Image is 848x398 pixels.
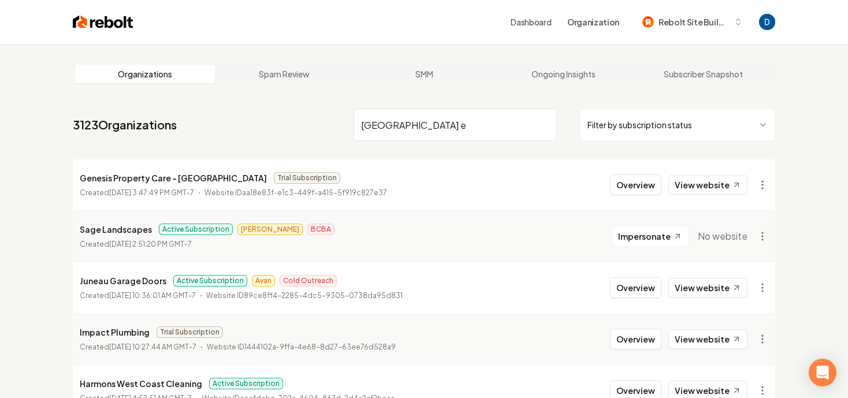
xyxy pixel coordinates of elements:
[809,359,836,386] div: Open Intercom Messenger
[109,188,194,197] time: [DATE] 3:47:49 PM GMT-7
[215,65,355,83] a: Spam Review
[494,65,634,83] a: Ongoing Insights
[80,274,166,288] p: Juneau Garage Doors
[274,172,340,184] span: Trial Subscription
[610,329,661,349] button: Overview
[80,171,267,185] p: Genesis Property Care - [GEOGRAPHIC_DATA]
[80,325,150,339] p: Impact Plumbing
[209,378,283,389] span: Active Subscription
[698,229,747,243] span: No website
[80,377,202,390] p: Harmons West Coast Cleaning
[80,239,192,250] p: Created
[109,291,196,300] time: [DATE] 10:36:01 AM GMT-7
[511,16,551,28] a: Dashboard
[80,341,196,353] p: Created
[206,290,403,302] p: Website ID 89ce8ff4-2285-4dc5-9305-0738da95d831
[80,222,152,236] p: Sage Landscapes
[159,224,233,235] span: Active Subscription
[252,275,275,287] span: Avan
[173,275,247,287] span: Active Subscription
[157,326,223,338] span: Trial Subscription
[75,65,215,83] a: Organizations
[73,117,177,133] a: 3123Organizations
[668,329,747,349] a: View website
[237,224,303,235] span: [PERSON_NAME]
[759,14,775,30] img: David Rice
[73,14,133,30] img: Rebolt Logo
[610,174,661,195] button: Overview
[80,187,194,199] p: Created
[642,16,654,28] img: Rebolt Site Builder
[109,343,196,351] time: [DATE] 10:27:44 AM GMT-7
[610,277,661,298] button: Overview
[207,341,396,353] p: Website ID 1444102a-9ffa-4e68-8d27-63ee76d528a9
[307,224,334,235] span: BCBA
[633,65,773,83] a: Subscriber Snapshot
[668,278,747,297] a: View website
[659,16,729,28] span: Rebolt Site Builder
[618,230,671,242] span: Impersonate
[560,12,626,32] button: Organization
[612,226,689,247] button: Impersonate
[109,240,192,248] time: [DATE] 2:51:20 PM GMT-7
[204,187,387,199] p: Website ID aa18e83f-e1c3-449f-a415-5f919c827e37
[354,109,557,141] input: Search by name or ID
[759,14,775,30] button: Open user button
[354,65,494,83] a: SMM
[668,175,747,195] a: View website
[280,275,337,287] span: Cold Outreach
[80,290,196,302] p: Created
